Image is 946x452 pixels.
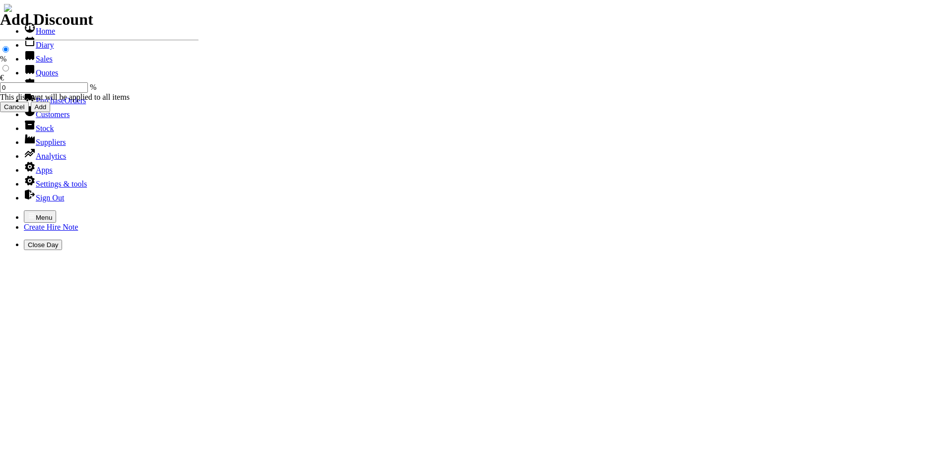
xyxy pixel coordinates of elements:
a: Suppliers [24,138,66,146]
span: % [90,83,96,91]
input: € [2,65,9,71]
li: Hire Notes [24,77,942,91]
input: Add [31,102,51,112]
li: Sales [24,50,942,64]
a: Create Hire Note [24,223,78,231]
a: Apps [24,166,53,174]
a: Sign Out [24,194,64,202]
a: Stock [24,124,54,132]
input: % [2,46,9,53]
button: Close Day [24,240,62,250]
li: Suppliers [24,133,942,147]
a: Customers [24,110,70,119]
li: Stock [24,119,942,133]
a: Analytics [24,152,66,160]
a: Settings & tools [24,180,87,188]
button: Menu [24,210,56,223]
